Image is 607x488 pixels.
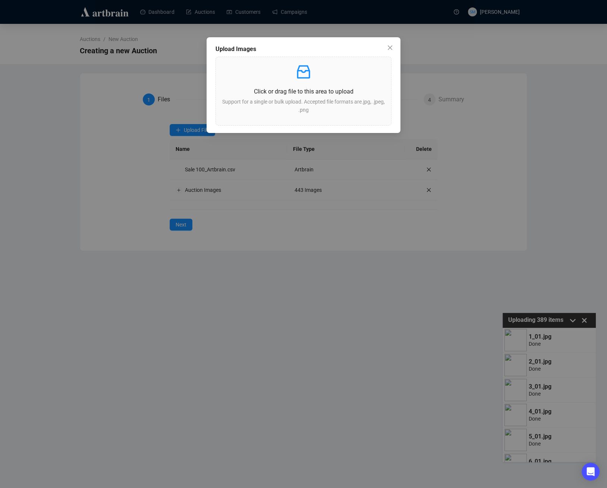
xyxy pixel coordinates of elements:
p: Click or drag file to this area to upload [222,87,385,96]
p: Support for a single or bulk upload. Accepted file formats are .jpg, .jpeg, .png [222,98,385,114]
div: Upload Images [216,45,391,54]
span: close [387,45,393,51]
span: inboxClick or drag file to this area to uploadSupport for a single or bulk upload. Accepted file ... [216,57,391,125]
button: Close [384,42,396,54]
span: inbox [295,63,312,81]
div: Open Intercom Messenger [582,463,600,481]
